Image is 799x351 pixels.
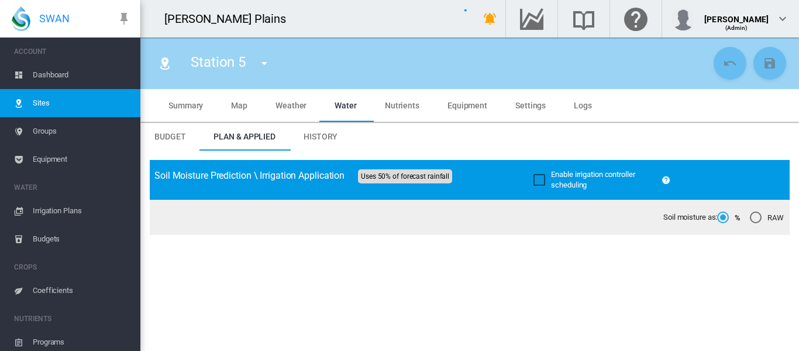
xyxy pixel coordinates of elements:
[518,12,546,26] md-icon: Go to the Data Hub
[304,132,337,141] span: History
[33,145,131,173] span: Equipment
[478,7,502,30] button: icon-bell-ring
[12,6,30,31] img: SWAN-Landscape-Logo-Colour-drop.png
[335,101,357,110] span: Water
[704,9,769,21] div: [PERSON_NAME]
[385,101,419,110] span: Nutrients
[776,12,790,26] md-icon: icon-chevron-down
[191,54,246,70] span: Station 5
[275,101,306,110] span: Weather
[33,225,131,253] span: Budgets
[14,309,131,328] span: NUTRIENTS
[39,11,70,26] span: SWAN
[117,12,131,26] md-icon: icon-pin
[750,212,784,223] md-radio-button: RAW
[154,170,345,181] span: Soil Moisture Prediction \ Irrigation Application
[168,101,203,110] span: Summary
[358,169,452,183] span: Uses 50% of forecast rainfall
[14,258,131,277] span: CROPS
[33,117,131,145] span: Groups
[714,47,746,80] button: Cancel Changes
[14,178,131,197] span: WATER
[447,101,487,110] span: Equipment
[33,61,131,89] span: Dashboard
[253,52,276,75] button: icon-menu-down
[33,197,131,225] span: Irrigation Plans
[154,132,185,141] span: Budget
[515,101,546,110] span: Settings
[533,169,657,190] md-checkbox: Enable irrigation controller scheduling
[33,277,131,305] span: Coefficients
[164,11,297,27] div: [PERSON_NAME] Plains
[574,101,592,110] span: Logs
[717,212,741,223] md-radio-button: %
[763,56,777,70] md-icon: icon-content-save
[725,25,748,31] span: (Admin)
[570,12,598,26] md-icon: Search the knowledge base
[723,56,737,70] md-icon: icon-undo
[257,56,271,70] md-icon: icon-menu-down
[753,47,786,80] button: Save Changes
[153,52,177,75] button: Click to go to list of Sites
[158,56,172,70] md-icon: icon-map-marker-radius
[33,89,131,117] span: Sites
[663,212,717,223] span: Soil moisture as:
[231,101,247,110] span: Map
[483,12,497,26] md-icon: icon-bell-ring
[671,7,695,30] img: profile.jpg
[14,42,131,61] span: ACCOUNT
[551,170,635,189] span: Enable irrigation controller scheduling
[213,132,275,141] span: Plan & Applied
[622,12,650,26] md-icon: Click here for help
